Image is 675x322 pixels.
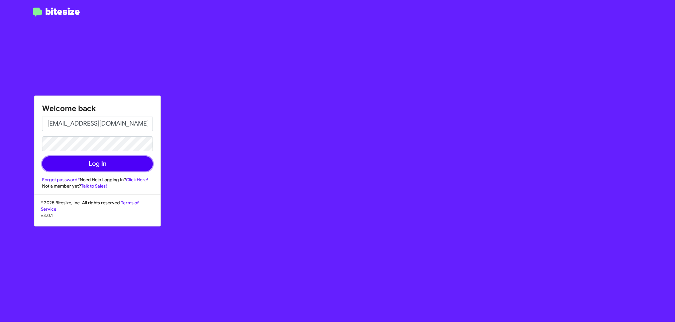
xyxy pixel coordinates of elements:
a: Click Here! [126,177,148,183]
a: Talk to Sales! [81,183,107,189]
a: Forgot password? [42,177,80,183]
input: Email address [42,116,153,131]
div: © 2025 Bitesize, Inc. All rights reserved. [34,200,160,226]
a: Terms of Service [41,200,139,212]
button: Log In [42,156,153,171]
div: Not a member yet? [42,183,153,189]
div: Need Help Logging In? [42,176,153,183]
p: v3.0.1 [41,212,154,219]
h1: Welcome back [42,103,153,114]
